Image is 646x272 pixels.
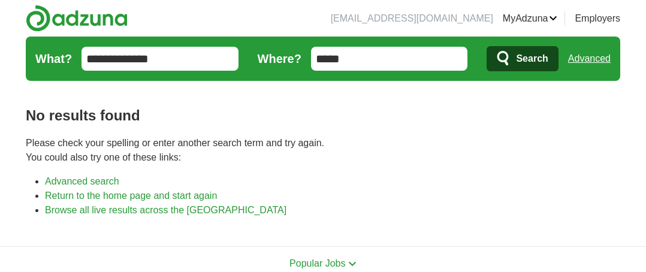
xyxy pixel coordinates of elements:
a: Employers [575,11,620,26]
label: Where? [258,50,301,68]
img: Adzuna logo [26,5,128,32]
span: Search [516,47,548,71]
a: Browse all live results across the [GEOGRAPHIC_DATA] [45,205,286,215]
a: Advanced [568,47,611,71]
label: What? [35,50,72,68]
h1: No results found [26,105,620,126]
img: toggle icon [348,261,357,267]
p: Please check your spelling or enter another search term and try again. You could also try one of ... [26,136,620,165]
li: [EMAIL_ADDRESS][DOMAIN_NAME] [331,11,493,26]
a: Advanced search [45,176,119,186]
button: Search [487,46,558,71]
span: Popular Jobs [289,258,345,268]
a: Return to the home page and start again [45,191,217,201]
a: MyAdzuna [503,11,558,26]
